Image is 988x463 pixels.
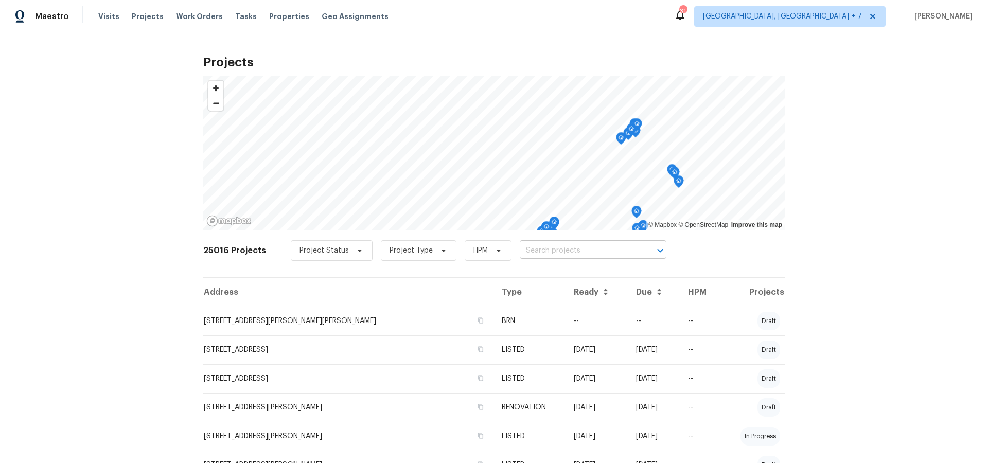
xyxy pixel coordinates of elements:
td: LISTED [493,422,566,451]
span: Projects [132,11,164,22]
h2: 25016 Projects [203,245,266,256]
div: Map marker [537,226,547,242]
td: [DATE] [566,422,628,451]
span: Tasks [235,13,257,20]
td: [STREET_ADDRESS] [203,364,493,393]
td: [DATE] [628,393,680,422]
div: Map marker [632,223,642,239]
th: HPM [680,278,721,307]
td: -- [680,364,721,393]
div: draft [757,398,780,417]
div: draft [757,312,780,330]
td: [STREET_ADDRESS][PERSON_NAME][PERSON_NAME] [203,307,493,335]
span: Project Type [390,245,433,256]
h2: Projects [203,57,785,67]
td: BRN [493,307,566,335]
td: -- [680,422,721,451]
a: Mapbox homepage [206,215,252,227]
td: [STREET_ADDRESS][PERSON_NAME] [203,422,493,451]
button: Copy Address [476,402,485,412]
span: [GEOGRAPHIC_DATA], [GEOGRAPHIC_DATA] + 7 [703,11,862,22]
div: 31 [679,6,686,16]
div: Map marker [667,164,677,180]
td: LISTED [493,335,566,364]
div: Map marker [632,118,642,134]
div: Map marker [629,118,640,134]
button: Zoom out [208,96,223,111]
a: Improve this map [731,221,782,228]
a: Mapbox [648,221,677,228]
td: [STREET_ADDRESS][PERSON_NAME] [203,393,493,422]
td: [DATE] [628,335,680,364]
button: Open [653,243,667,258]
span: Visits [98,11,119,22]
span: Project Status [299,245,349,256]
div: Map marker [623,128,633,144]
div: Map marker [541,221,552,237]
button: Copy Address [476,431,485,440]
td: -- [680,335,721,364]
input: Search projects [520,243,638,259]
th: Projects [721,278,785,307]
span: Geo Assignments [322,11,389,22]
span: Maestro [35,11,69,22]
div: in progress [740,427,780,446]
div: Map marker [631,206,642,222]
td: [DATE] [566,393,628,422]
span: Properties [269,11,309,22]
td: -- [628,307,680,335]
canvas: Map [203,76,785,230]
td: [DATE] [628,422,680,451]
span: Work Orders [176,11,223,22]
td: [DATE] [628,364,680,393]
td: -- [680,393,721,422]
td: -- [566,307,628,335]
div: Map marker [626,123,637,139]
td: [DATE] [566,364,628,393]
div: draft [757,341,780,359]
div: Map marker [638,220,648,236]
button: Copy Address [476,345,485,354]
div: Map marker [674,175,684,191]
th: Address [203,278,493,307]
td: [STREET_ADDRESS] [203,335,493,364]
span: HPM [473,245,488,256]
button: Zoom in [208,81,223,96]
td: [DATE] [566,335,628,364]
div: draft [757,369,780,388]
th: Ready [566,278,628,307]
div: Map marker [549,217,559,233]
div: Map marker [541,222,551,238]
div: Map marker [669,167,680,183]
th: Type [493,278,566,307]
th: Due [628,278,680,307]
td: RENOVATION [493,393,566,422]
button: Copy Address [476,373,485,383]
div: Map marker [548,227,558,243]
a: OpenStreetMap [678,221,728,228]
button: Copy Address [476,316,485,325]
td: -- [680,307,721,335]
td: LISTED [493,364,566,393]
span: [PERSON_NAME] [910,11,973,22]
div: Map marker [616,132,626,148]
